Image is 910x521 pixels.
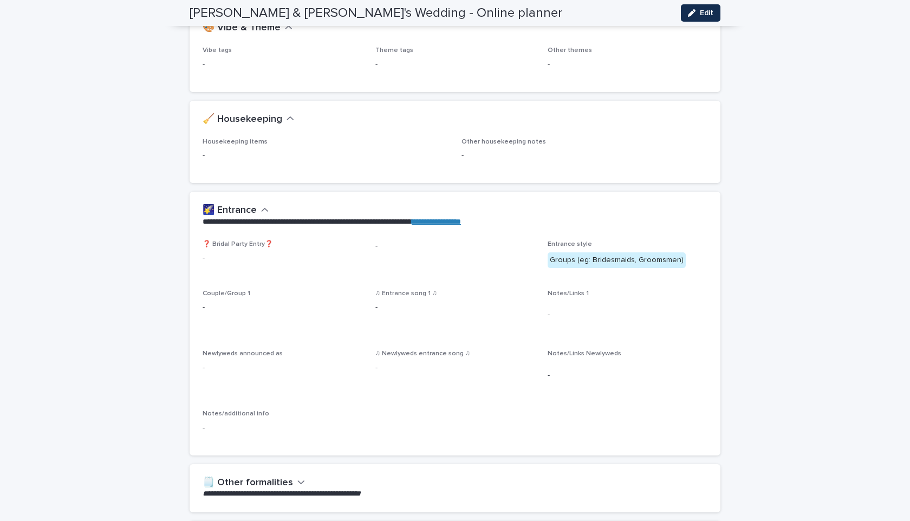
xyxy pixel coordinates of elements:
[375,290,437,297] span: ♫ Entrance song 1 ♫
[700,9,713,17] span: Edit
[203,302,362,313] p: -
[548,309,707,321] p: -
[461,139,546,145] span: Other housekeeping notes
[548,252,686,268] div: Groups (eg: Bridesmaids, Groomsmen)
[548,47,592,54] span: Other themes
[375,240,535,252] p: -
[203,477,305,489] button: 🗒️ Other formalities
[203,139,268,145] span: Housekeeping items
[461,150,707,161] p: -
[203,350,283,357] span: Newlyweds announced as
[548,370,707,381] p: -
[203,422,205,434] p: -
[203,411,269,417] span: Notes/additional info
[548,290,589,297] span: Notes/Links 1
[203,205,257,217] h2: 🌠 Entrance
[203,150,448,161] p: -
[375,59,535,70] p: -
[203,47,232,54] span: Vibe tags
[375,302,378,313] p: -
[203,22,281,34] h2: 🎨 Vibe & Theme
[548,241,592,248] span: Entrance style
[203,290,250,297] span: Couple/Group 1
[203,205,269,217] button: 🌠 Entrance
[203,114,282,126] h2: 🧹 Housekeeping
[375,47,413,54] span: Theme tags
[375,362,535,374] p: -
[190,5,562,21] h2: [PERSON_NAME] & [PERSON_NAME]'s Wedding - Online planner
[548,59,707,70] p: -
[203,22,292,34] button: 🎨 Vibe & Theme
[203,241,273,248] span: ❓ Bridal Party Entry❓
[203,477,293,489] h2: 🗒️ Other formalities
[548,350,621,357] span: Notes/Links Newlyweds
[203,362,362,374] p: -
[375,350,470,357] span: ♫ Newlyweds entrance song ♫
[203,114,294,126] button: 🧹 Housekeeping
[203,252,362,264] p: -
[203,59,362,70] p: -
[681,4,720,22] button: Edit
